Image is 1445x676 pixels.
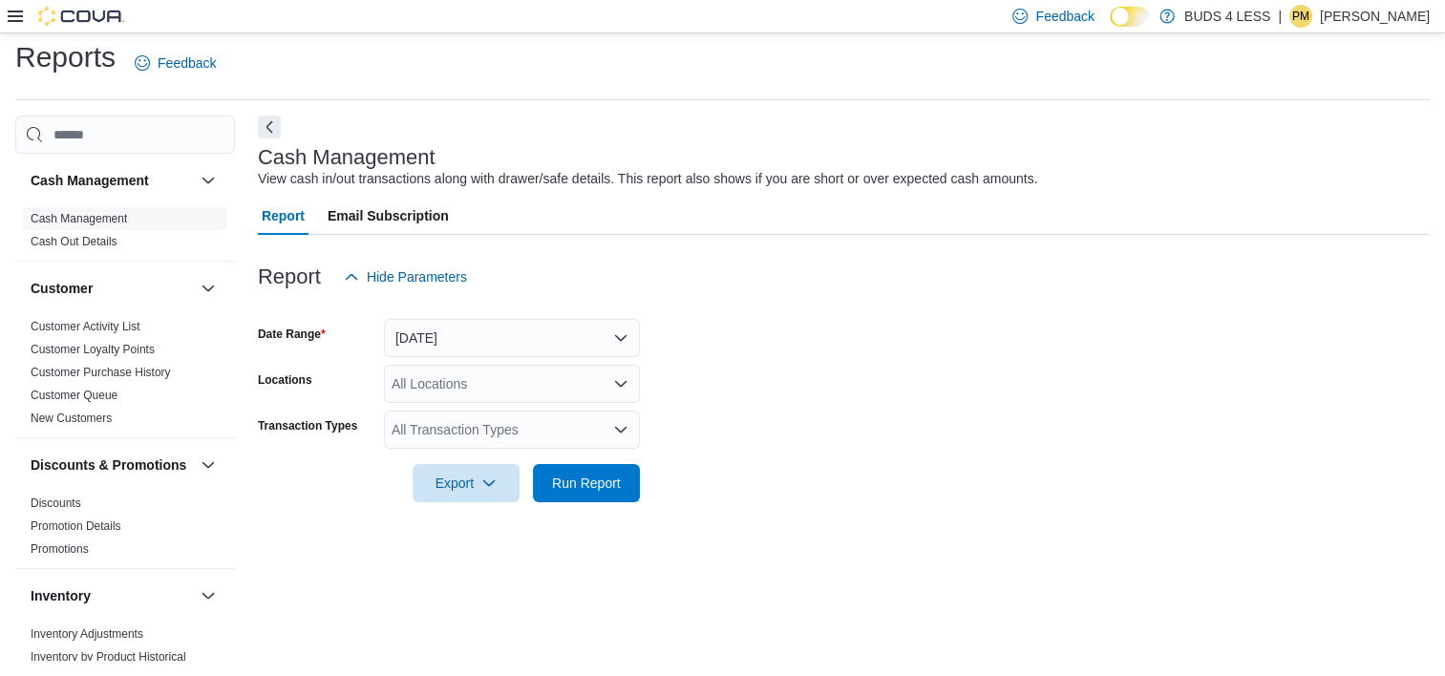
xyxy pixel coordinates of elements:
div: Discounts & Promotions [15,492,235,568]
button: Discounts & Promotions [31,455,193,475]
h1: Reports [15,38,116,76]
span: PM [1292,5,1309,28]
h3: Inventory [31,586,91,605]
button: Run Report [533,464,640,502]
h3: Discounts & Promotions [31,455,186,475]
span: Inventory by Product Historical [31,649,186,665]
span: Cash Management [31,211,127,226]
h3: Report [258,265,321,288]
a: Promotion Details [31,519,121,533]
button: Cash Management [31,171,193,190]
h3: Customer [31,279,93,298]
button: Next [258,116,281,138]
a: Feedback [127,44,223,82]
h3: Cash Management [258,146,436,169]
span: Export [424,464,508,502]
p: [PERSON_NAME] [1320,5,1430,28]
a: Discounts [31,496,81,510]
button: Inventory [31,586,193,605]
a: Customer Loyalty Points [31,343,155,356]
span: Report [262,197,305,235]
span: Promotions [31,541,89,557]
div: Customer [15,315,235,437]
div: Cash Management [15,207,235,261]
label: Transaction Types [258,418,357,433]
a: Inventory by Product Historical [31,650,186,664]
button: Export [413,464,520,502]
span: Inventory Adjustments [31,626,143,642]
span: Customer Activity List [31,319,140,334]
a: Customer Queue [31,389,117,402]
span: New Customers [31,411,112,426]
a: Customer Activity List [31,320,140,333]
span: Hide Parameters [367,267,467,286]
div: View cash in/out transactions along with drawer/safe details. This report also shows if you are s... [258,169,1038,189]
button: Cash Management [197,169,220,192]
span: Feedback [1035,7,1094,26]
a: Inventory Adjustments [31,627,143,641]
span: Promotion Details [31,518,121,534]
label: Date Range [258,327,326,342]
button: Customer [197,277,220,300]
span: Customer Loyalty Points [31,342,155,357]
p: | [1278,5,1282,28]
p: BUDS 4 LESS [1184,5,1270,28]
button: Inventory [197,584,220,607]
span: Dark Mode [1110,27,1111,28]
button: Hide Parameters [336,258,475,296]
img: Cova [38,7,124,26]
span: Cash Out Details [31,234,117,249]
button: [DATE] [384,319,640,357]
span: Discounts [31,496,81,511]
h3: Cash Management [31,171,149,190]
a: Cash Management [31,212,127,225]
input: Dark Mode [1110,7,1150,27]
button: Customer [31,279,193,298]
span: Customer Queue [31,388,117,403]
span: Run Report [552,474,621,493]
label: Locations [258,372,312,388]
div: Paolo Mastracci [1289,5,1312,28]
button: Discounts & Promotions [197,454,220,476]
button: Open list of options [613,422,628,437]
a: Customer Purchase History [31,366,171,379]
span: Email Subscription [328,197,449,235]
a: Promotions [31,542,89,556]
span: Customer Purchase History [31,365,171,380]
span: Feedback [158,53,216,73]
a: Cash Out Details [31,235,117,248]
a: New Customers [31,412,112,425]
button: Open list of options [613,376,628,391]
